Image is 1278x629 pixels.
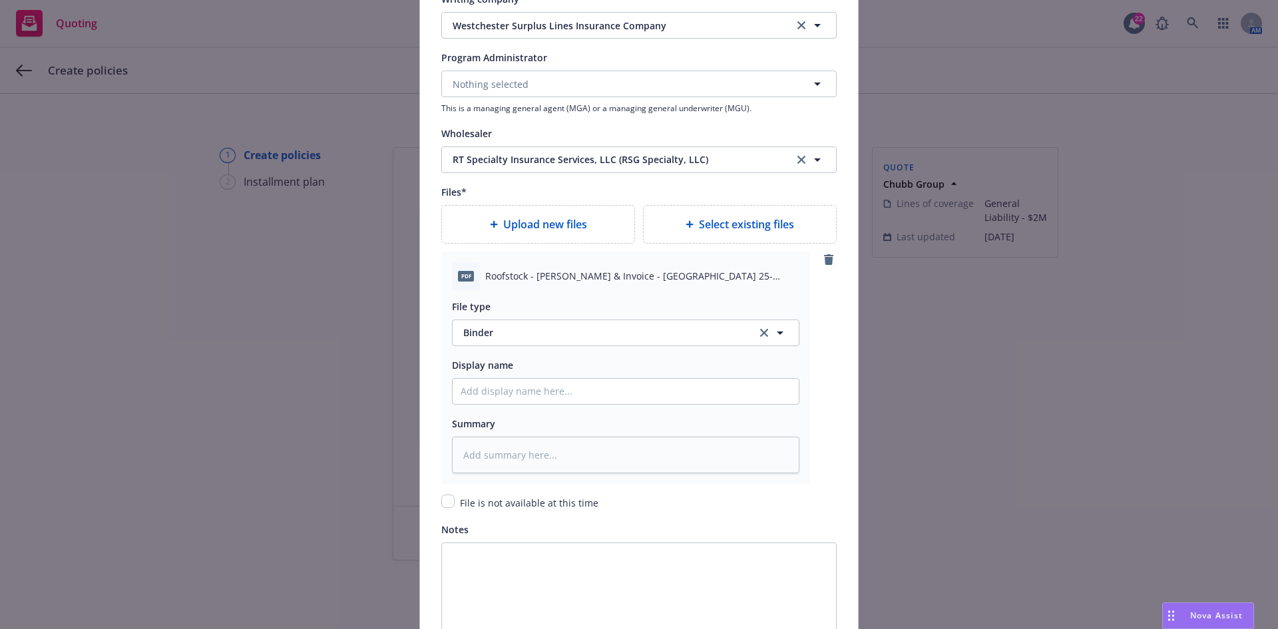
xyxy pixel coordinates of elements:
a: remove [821,252,837,268]
span: File type [452,300,491,313]
span: Binder [463,325,742,339]
div: Drag to move [1163,603,1179,628]
input: Add display name here... [453,379,799,404]
span: Files* [441,186,467,198]
span: Notes [441,523,469,536]
span: Nova Assist [1190,610,1243,621]
div: Upload new files [441,205,635,244]
span: Westchester Surplus Lines Insurance Company [453,19,773,33]
a: clear selection [793,17,809,33]
span: Summary [452,417,495,430]
span: Wholesaler [441,127,492,140]
span: Nothing selected [453,77,529,91]
button: RT Specialty Insurance Services, LLC (RSG Specialty, LLC)clear selection [441,146,837,173]
button: Nothing selected [441,71,837,97]
button: Binderclear selection [452,319,799,346]
span: Select existing files [699,216,794,232]
button: Westchester Surplus Lines Insurance Companyclear selection [441,12,837,39]
span: This is a managing general agent (MGA) or a managing general underwriter (MGU). [441,103,837,114]
span: Roofstock - [PERSON_NAME] & Invoice - [GEOGRAPHIC_DATA] 25-26.pdf [485,269,799,283]
span: Program Administrator [441,51,547,64]
span: File is not available at this time [460,497,598,509]
a: clear selection [756,325,772,341]
span: Upload new files [503,216,587,232]
button: Nova Assist [1162,602,1254,629]
span: pdf [458,271,474,281]
div: Select existing files [643,205,837,244]
a: clear selection [793,152,809,168]
span: RT Specialty Insurance Services, LLC (RSG Specialty, LLC) [453,152,773,166]
span: Display name [452,359,513,371]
